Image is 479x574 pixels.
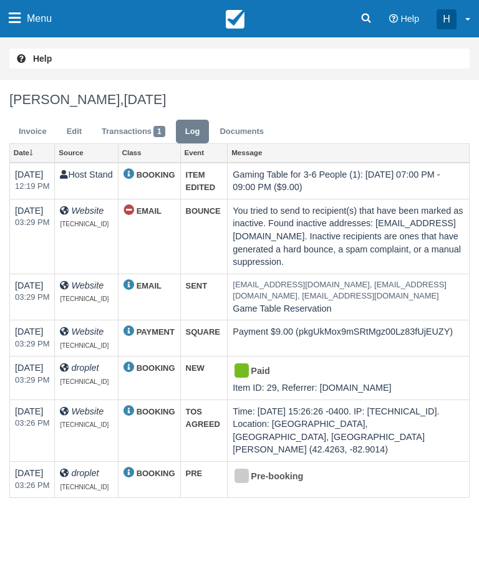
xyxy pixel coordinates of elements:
span: [TECHNICAL_ID] [60,221,109,227]
td: [DATE] [10,199,55,274]
em: 2025-09-06 12:19:11-0400 [15,181,49,193]
i: Help [389,14,398,23]
span: [TECHNICAL_ID] [60,295,109,302]
i: Website [71,406,104,416]
strong: BOOKING [137,469,175,478]
span: [TECHNICAL_ID] [60,421,109,428]
span: [TECHNICAL_ID] [60,378,109,385]
div: Pre-booking [233,467,453,487]
td: Time: [DATE] 15:26:26 -0400. IP: [TECHNICAL_ID]. Location: [GEOGRAPHIC_DATA], [GEOGRAPHIC_DATA], ... [228,399,470,461]
a: Message [228,144,469,161]
td: [DATE] [10,461,55,497]
strong: SQUARE [186,327,220,337]
strong: TOS AGREED [186,407,220,429]
td: Host Stand [55,163,118,199]
strong: PAYMENT [137,327,175,337]
strong: EMAIL [137,206,162,216]
strong: NEW [186,363,205,373]
strong: SENT [186,281,208,290]
td: [DATE] [10,399,55,461]
strong: PRE [186,469,203,478]
strong: BOOKING [137,407,175,416]
a: Edit [57,120,91,144]
td: Item ID: 29, Referrer: [DOMAIN_NAME] [228,356,470,399]
td: Game Table Reservation [228,274,470,320]
td: [DATE] [10,320,55,356]
td: [DATE] [10,356,55,399]
strong: BOUNCE [186,206,221,216]
em: 2025-09-03 15:26:26-0400 [15,418,49,429]
a: Source [55,144,117,161]
i: Website [71,280,104,290]
b: Help [33,54,52,64]
a: Class [119,144,180,161]
a: Documents [210,120,273,144]
strong: BOOKING [137,170,175,179]
span: [TECHNICAL_ID] [60,342,109,349]
div: H [437,9,457,29]
strong: EMAIL [137,281,162,290]
i: droplet [71,363,99,373]
td: [DATE] [10,274,55,320]
a: Event [181,144,228,161]
h1: [PERSON_NAME], [9,92,470,107]
strong: ITEM EDITED [186,170,216,193]
em: 2025-09-03 15:29:19-0400 [15,217,49,229]
span: Help [400,14,419,24]
td: [DATE] [10,163,55,199]
div: Paid [233,361,453,381]
span: 1 [153,126,165,137]
a: Log [176,120,210,144]
td: Gaming Table for 3-6 People (1): [DATE] 07:00 PM - 09:00 PM ($9.00) [228,163,470,199]
span: [TECHNICAL_ID] [60,484,109,490]
strong: BOOKING [137,363,175,373]
a: Help [9,49,470,69]
i: droplet [71,468,99,478]
span: [DATE] [123,92,166,107]
img: checkfront-main-nav-mini-logo.png [226,10,244,29]
a: Transactions1 [92,120,175,144]
i: Website [71,327,104,337]
em: 2025-09-03 15:26:26-0400 [15,480,49,492]
em: 2025-09-03 15:29:18-0400 [15,375,49,386]
em: 2025-09-03 15:29:19-0400 [15,292,49,304]
em: [EMAIL_ADDRESS][DOMAIN_NAME], [EMAIL_ADDRESS][DOMAIN_NAME], [EMAIL_ADDRESS][DOMAIN_NAME] [233,279,464,302]
td: You tried to send to recipient(s) that have been marked as inactive. Found inactive addresses: [E... [228,199,470,274]
a: Invoice [9,120,56,144]
td: Payment $9.00 (pkgUkMox9mSRtMgz00Lz83fUjEUZY) [228,320,470,356]
i: Website [71,206,104,216]
em: 2025-09-03 15:29:19-0400 [15,338,49,350]
a: Date [10,144,54,161]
